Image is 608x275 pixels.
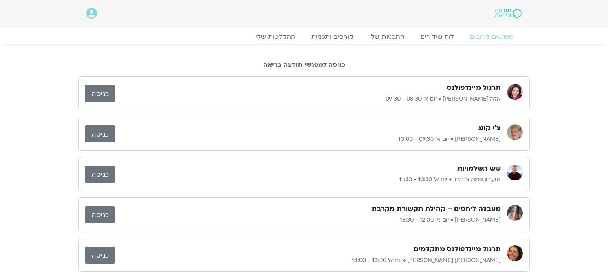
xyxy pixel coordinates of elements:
[507,165,523,180] img: מועדון פמה צ'ודרון
[507,245,523,261] img: סיגל בירן אבוחצירה
[457,164,501,173] h3: שש השלמויות
[85,206,115,223] a: כניסה
[478,123,501,133] h3: צ'י קונג
[303,33,361,41] a: קורסים ותכניות
[115,215,501,225] p: [PERSON_NAME] • יום א׳ 12:00 - 13:30
[115,135,501,144] p: [PERSON_NAME] • יום א׳ 09:30 - 10:00
[507,124,523,140] img: חני שלם
[372,204,501,214] h3: מעבדה ליחסים – קהילת תקשורת מקרבת
[85,85,115,102] a: כניסה
[361,33,412,41] a: התכניות שלי
[414,245,501,254] h3: תרגול מיינדפולנס מתקדמים
[115,175,501,184] p: מועדון פמה צ'ודרון • יום א׳ 10:30 - 11:30
[248,33,303,41] a: ההקלטות שלי
[507,205,523,221] img: לילך בן דרור
[462,33,522,41] a: מפגשים קרובים
[86,33,522,41] nav: Menu
[115,256,501,265] p: [PERSON_NAME] [PERSON_NAME] • יום א׳ 13:00 - 14:00
[78,61,530,68] h2: כניסה למפגשי תודעה בריאה
[507,84,523,100] img: אלה טולנאי
[447,83,501,93] h3: תרגול מיינדפולנס
[85,125,115,142] a: כניסה
[85,166,115,183] a: כניסה
[85,247,115,264] a: כניסה
[412,33,462,41] a: לוח שידורים
[115,94,501,104] p: אלה [PERSON_NAME] • יום א׳ 08:30 - 09:30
